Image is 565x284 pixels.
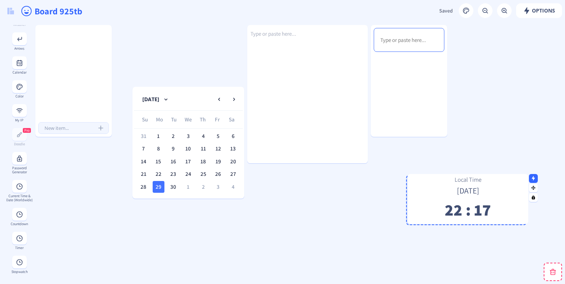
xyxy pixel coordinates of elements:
[167,130,179,142] div: 2
[212,130,224,142] div: 5
[138,130,149,142] div: 31
[135,92,177,107] button: [DATE]
[167,156,179,167] div: 16
[6,70,33,74] div: Calendar
[21,5,32,17] ion-icon: happy outline
[24,128,29,133] span: Pro
[167,111,181,128] div: Tu
[198,168,209,180] div: 25
[210,111,224,128] div: Fr
[6,118,33,122] div: My IP
[153,181,164,193] div: 29
[377,31,441,49] div: Rich Text Editor, main
[6,94,33,98] div: Color
[138,111,152,128] div: Su
[182,168,194,180] div: 24
[408,206,528,218] p: 22 : 17
[6,222,33,226] div: Countdown
[6,270,33,274] div: Stopwatch
[227,143,239,155] div: 13
[182,143,194,155] div: 10
[153,130,164,142] div: 1
[198,143,209,155] div: 11
[138,181,149,193] div: 28
[212,156,224,167] div: 19
[408,187,528,191] p: [DATE]
[212,168,224,180] div: 26
[227,130,239,142] div: 6
[38,122,109,134] input: New item...
[6,194,33,202] div: Current Time & Date (Worldwide)
[198,156,209,167] div: 18
[212,181,224,193] div: 3
[227,181,239,193] div: 4
[167,168,179,180] div: 23
[6,46,33,50] div: Arrows
[6,166,33,174] div: Password Generator
[196,111,210,128] div: Th
[212,143,224,155] div: 12
[227,168,239,180] div: 27
[439,7,453,14] span: Saved
[182,181,194,193] div: 1
[138,143,149,155] div: 7
[153,143,164,155] div: 8
[167,181,179,193] div: 30
[152,111,166,128] div: Mo
[198,130,209,142] div: 4
[167,143,179,155] div: 9
[6,246,33,250] div: Timer
[153,168,164,180] div: 22
[227,156,239,167] div: 20
[138,168,149,180] div: 21
[198,181,209,193] div: 2
[455,175,482,184] span: Local Time
[247,30,368,38] p: Type or paste here...
[225,111,239,128] div: Sa
[7,8,14,14] img: logo.svg
[181,111,195,128] div: We
[182,130,194,142] div: 3
[182,156,194,167] div: 17
[516,3,562,18] button: Options
[138,156,149,167] div: 14
[153,156,164,167] div: 15
[523,8,555,14] span: Options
